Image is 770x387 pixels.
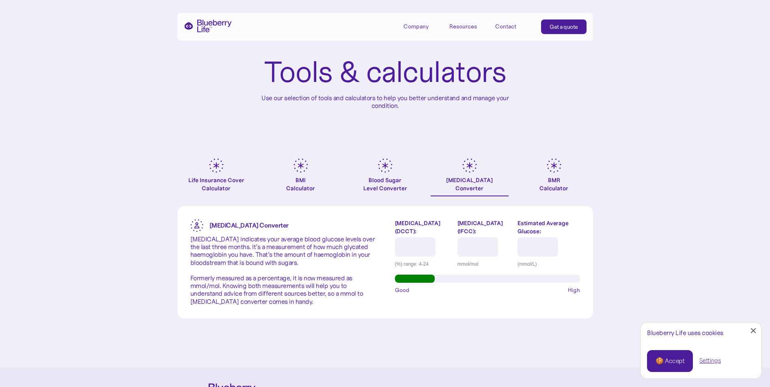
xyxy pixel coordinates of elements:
[647,329,755,337] div: Blueberry Life uses cookies
[550,23,578,31] div: Get a quote
[457,219,511,235] label: [MEDICAL_DATA] (IFCC):
[515,158,593,196] a: BMRCalculator
[449,19,486,33] div: Resources
[446,176,493,192] div: [MEDICAL_DATA] Converter
[262,158,340,196] a: BMICalculator
[699,357,721,365] a: Settings
[518,260,580,268] div: (mmol/L)
[184,19,232,32] a: home
[403,19,440,33] div: Company
[177,176,255,192] div: Life Insurance Cover Calculator
[363,176,407,192] div: Blood Sugar Level Converter
[209,221,289,229] strong: [MEDICAL_DATA] Converter
[449,23,477,30] div: Resources
[656,357,684,365] div: 🍪 Accept
[539,176,568,192] div: BMR Calculator
[346,158,424,196] a: Blood SugarLevel Converter
[647,350,693,372] a: 🍪 Accept
[177,158,255,196] a: Life Insurance Cover Calculator
[495,23,516,30] div: Contact
[264,57,506,88] h1: Tools & calculators
[286,176,315,192] div: BMI Calculator
[541,19,587,34] a: Get a quote
[568,286,580,294] span: High
[395,260,451,268] div: (%) range: 4-24
[395,286,410,294] span: Good
[518,219,580,235] label: Estimated Average Glucose:
[495,19,532,33] a: Contact
[395,219,451,235] label: [MEDICAL_DATA] (DCCT):
[403,23,429,30] div: Company
[745,322,761,339] a: Close Cookie Popup
[457,260,511,268] div: mmol/mol
[431,158,509,196] a: [MEDICAL_DATA]Converter
[255,94,515,110] p: Use our selection of tools and calculators to help you better understand and manage your condition.
[190,235,375,305] p: [MEDICAL_DATA] indicates your average blood glucose levels over the last three months. It’s a mea...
